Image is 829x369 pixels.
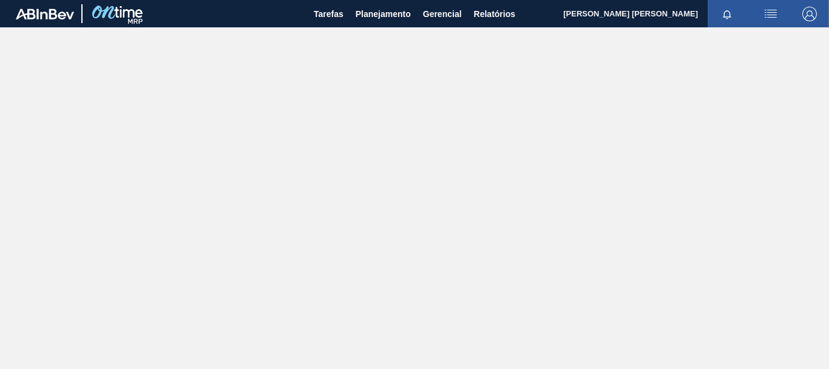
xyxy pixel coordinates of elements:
span: Planejamento [356,7,411,21]
button: Notificações [708,5,746,22]
img: userActions [763,7,778,21]
span: Relatórios [474,7,515,21]
span: Gerencial [423,7,462,21]
img: Logout [802,7,817,21]
span: Tarefas [314,7,343,21]
img: TNhmsLtSVTkK8tSr43FrP2fwEKptu5GPRR3wAAAABJRU5ErkJggg== [16,9,74,19]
